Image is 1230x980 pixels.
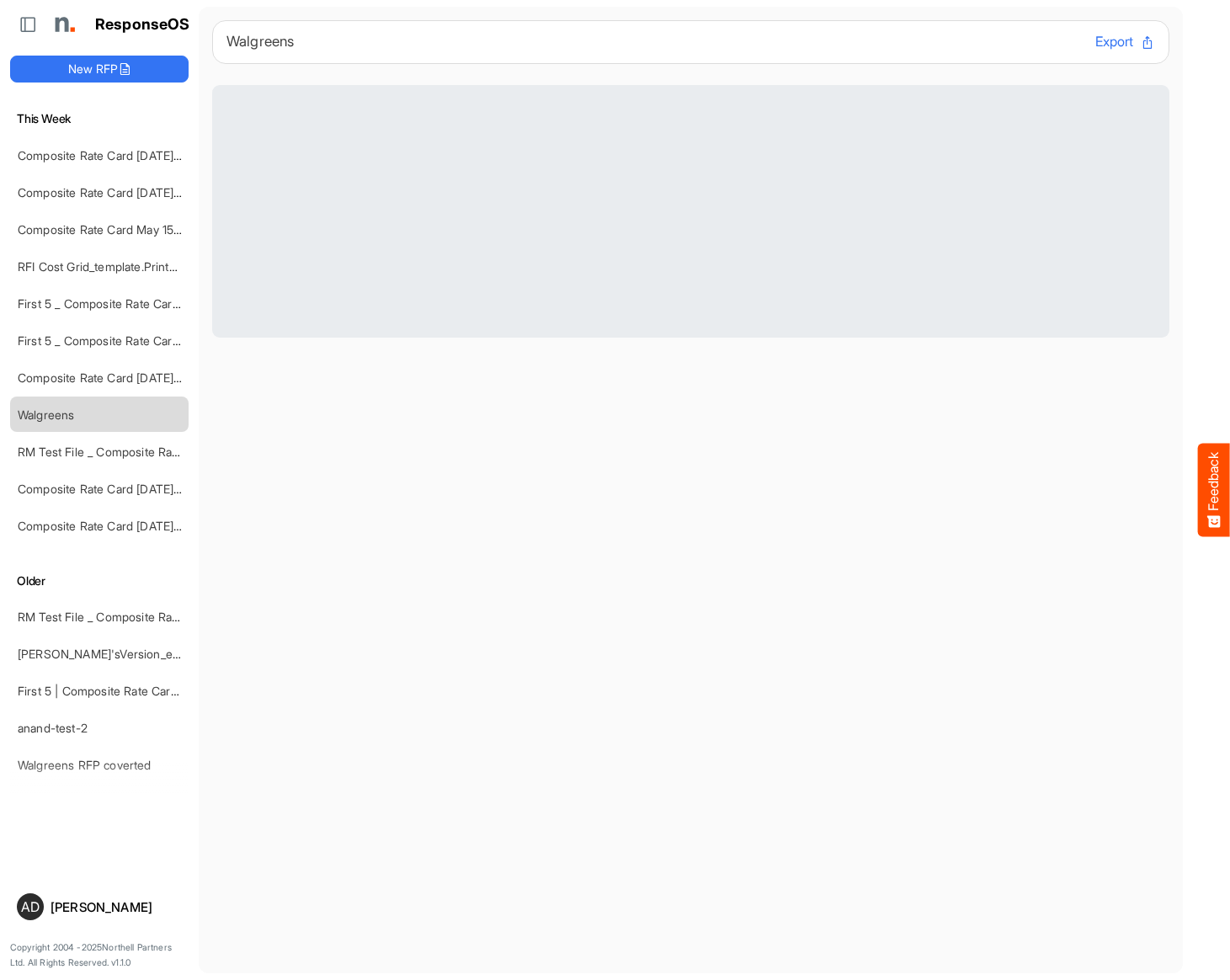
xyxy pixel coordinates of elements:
a: First 5 | Composite Rate Card [DATE] [18,684,218,698]
h1: ResponseOS [95,16,190,34]
a: [PERSON_NAME]'sVersion_e2e-test-file_20250604_111803 [18,647,333,661]
a: Walgreens [18,407,74,422]
a: Composite Rate Card [DATE] mapping test [18,185,247,200]
a: Walgreens RFP coverted [18,758,152,772]
a: RM Test File _ Composite Rate Card [DATE]-test-edited [18,610,317,624]
a: Composite Rate Card [DATE]_smaller [18,519,217,533]
a: anand-test-2 [18,721,88,735]
h6: Older [10,572,189,590]
a: RM Test File _ Composite Rate Card [DATE] [18,445,253,459]
a: First 5 _ Composite Rate Card [DATE] [18,333,220,348]
img: Northell [46,8,80,41]
button: New RFP [10,56,189,83]
p: Copyright 2004 - 2025 Northell Partners Ltd. All Rights Reserved. v 1.1.0 [10,940,189,970]
a: Composite Rate Card [DATE]_smaller [18,482,217,496]
h6: Walgreens [226,35,1082,49]
button: Export [1095,31,1155,53]
a: Composite Rate Card May 15-2 [18,222,186,237]
a: Composite Rate Card [DATE] mapping test [18,148,247,162]
a: Composite Rate Card [DATE] mapping test [18,370,247,385]
div: Loading RFP [212,85,1169,338]
h6: This Week [10,109,189,128]
div: [PERSON_NAME] [51,901,182,913]
a: First 5 _ Composite Rate Card [DATE] [18,296,220,311]
button: Feedback [1198,444,1230,537]
a: RFI Cost Grid_template.Prints and warehousing [18,259,271,274]
span: AD [21,900,40,913]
